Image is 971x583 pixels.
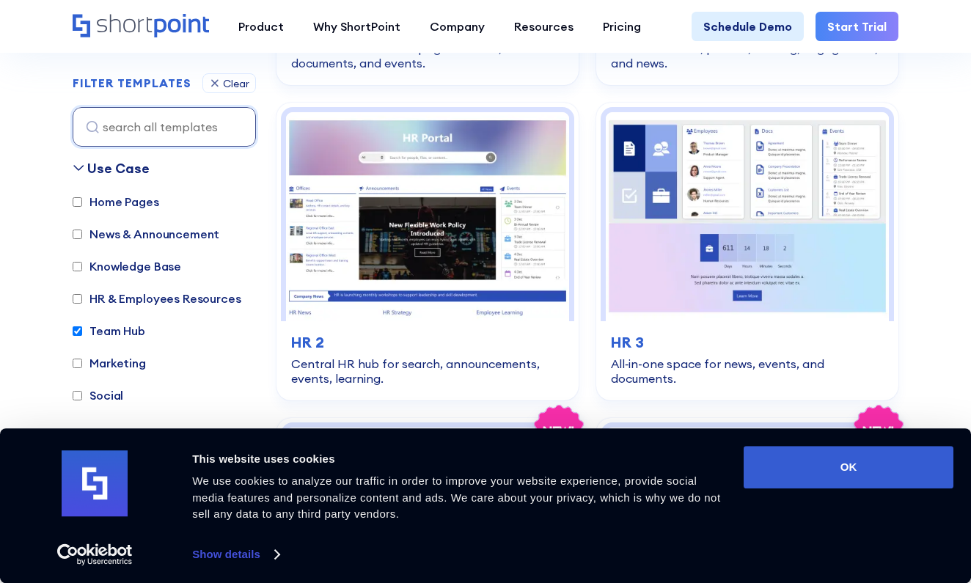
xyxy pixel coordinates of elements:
[313,18,400,35] div: Why ShortPoint
[276,103,579,401] a: HR 2 - HR Intranet Portal: Central HR hub for search, announcements, events, learning.HR 2Central...
[73,193,158,210] label: Home Pages
[298,12,415,41] a: Why ShortPoint
[744,446,953,488] button: OK
[73,107,256,147] input: search all templates
[192,450,727,468] div: This website uses cookies
[611,41,884,70] div: Centralize tools, policies, training, engagement, and news.
[73,326,82,336] input: Team Hub
[692,12,804,41] a: Schedule Demo
[73,290,241,307] label: HR & Employees Resources
[611,356,884,386] div: All‑in‑one space for news, events, and documents.
[238,18,284,35] div: Product
[73,225,219,243] label: News & Announcement
[87,158,150,178] div: Use Case
[596,103,898,401] a: HR 3 – HR Intranet Template: All‑in‑one space for news, events, and documents.HR 3All‑in‑one spac...
[73,14,209,39] a: Home
[73,262,82,271] input: Knowledge Base
[73,77,191,90] h2: FILTER TEMPLATES
[73,230,82,239] input: News & Announcement
[73,294,82,304] input: HR & Employees Resources
[291,41,564,70] div: Modern intranet homepage for news, documents, and events.
[514,18,574,35] div: Resources
[223,78,249,89] div: Clear
[73,257,181,275] label: Knowledge Base
[73,322,145,340] label: Team Hub
[291,331,564,353] h3: HR 2
[73,197,82,207] input: Home Pages
[588,12,656,41] a: Pricing
[73,391,82,400] input: Social
[291,356,564,386] div: Central HR hub for search, announcements, events, learning.
[73,386,123,404] label: Social
[603,18,641,35] div: Pricing
[31,543,159,565] a: Usercentrics Cookiebot - opens in a new window
[73,354,146,372] label: Marketing
[415,12,499,41] a: Company
[224,12,298,41] a: Product
[606,112,889,322] img: HR 3 – HR Intranet Template: All‑in‑one space for news, events, and documents.
[192,474,720,520] span: We use cookies to analyze our traffic in order to improve your website experience, provide social...
[816,12,898,41] a: Start Trial
[430,18,485,35] div: Company
[73,359,82,368] input: Marketing
[499,12,588,41] a: Resources
[611,331,884,353] h3: HR 3
[62,451,128,517] img: logo
[192,543,279,565] a: Show details
[286,112,569,322] img: HR 2 - HR Intranet Portal: Central HR hub for search, announcements, events, learning.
